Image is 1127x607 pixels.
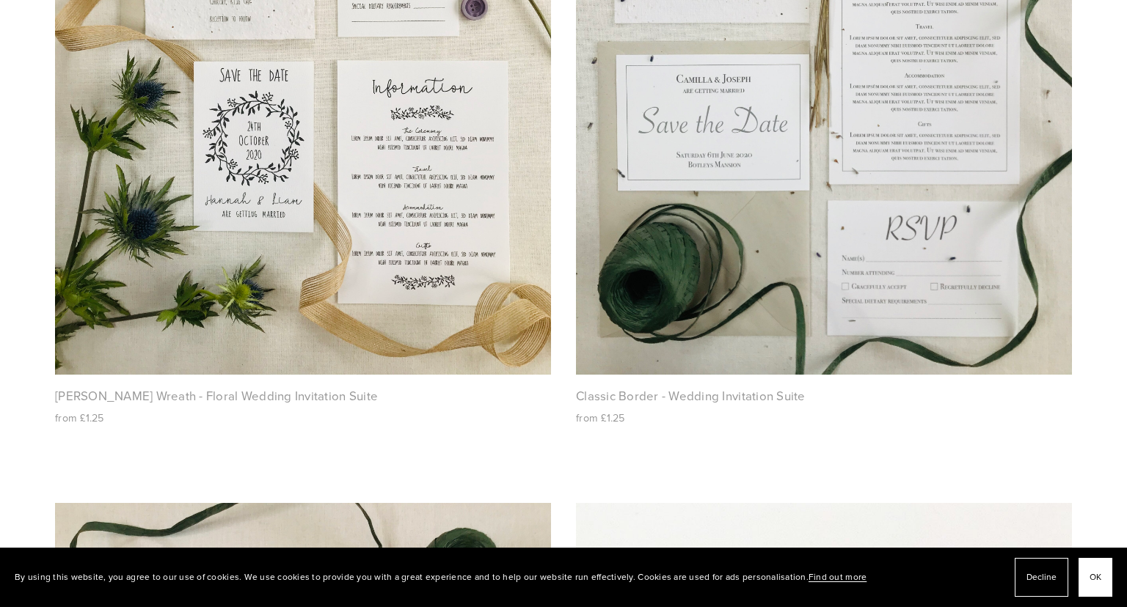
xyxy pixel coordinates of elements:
span: Decline [1026,567,1057,588]
button: OK [1079,558,1112,597]
a: [PERSON_NAME] Wreath - Floral Wedding Invitation Suite [55,390,378,402]
button: Decline [1015,558,1068,597]
p: By using this website, you agree to our use of cookies. We use cookies to provide you with a grea... [15,567,867,588]
a: Find out more [809,570,867,583]
div: from £1.25 [576,408,1072,429]
span: OK [1090,567,1101,588]
div: from £1.25 [55,408,551,429]
a: Classic Border - Wedding Invitation Suite [576,390,806,402]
